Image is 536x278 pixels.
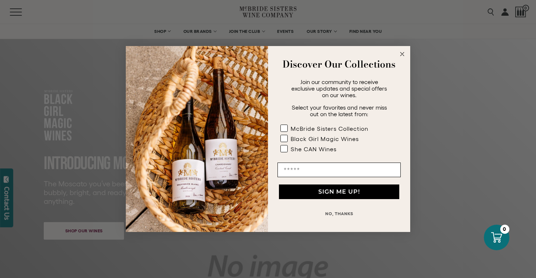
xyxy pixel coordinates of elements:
div: She CAN Wines [291,146,337,152]
button: Close dialog [398,50,407,58]
div: Black Girl Magic Wines [291,136,359,142]
button: SIGN ME UP! [279,184,399,199]
input: Email [277,163,401,177]
span: Join our community to receive exclusive updates and special offers on our wines. [291,79,387,98]
span: Select your favorites and never miss out on the latest from: [292,104,387,117]
div: 0 [500,225,509,234]
strong: Discover Our Collections [283,57,396,71]
img: 42653730-7e35-4af7-a99d-12bf478283cf.jpeg [126,46,268,232]
div: McBride Sisters Collection [291,125,368,132]
button: NO, THANKS [277,206,401,221]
